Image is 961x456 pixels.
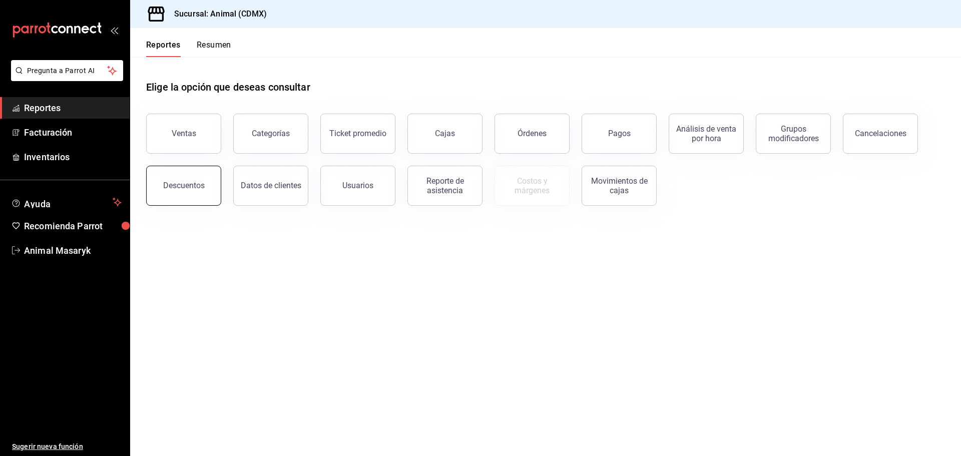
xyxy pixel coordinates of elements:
[414,176,476,195] div: Reporte de asistencia
[12,441,122,452] span: Sugerir nueva función
[495,166,570,206] button: Contrata inventarios para ver este reporte
[329,129,386,138] div: Ticket promedio
[675,124,737,143] div: Análisis de venta por hora
[24,219,122,233] span: Recomienda Parrot
[172,129,196,138] div: Ventas
[588,176,650,195] div: Movimientos de cajas
[320,114,395,154] button: Ticket promedio
[146,166,221,206] button: Descuentos
[435,128,455,140] div: Cajas
[24,101,122,115] span: Reportes
[320,166,395,206] button: Usuarios
[233,166,308,206] button: Datos de clientes
[146,40,181,57] button: Reportes
[582,166,657,206] button: Movimientos de cajas
[252,129,290,138] div: Categorías
[495,114,570,154] button: Órdenes
[110,26,118,34] button: open_drawer_menu
[407,114,483,154] a: Cajas
[756,114,831,154] button: Grupos modificadores
[342,181,373,190] div: Usuarios
[855,129,906,138] div: Cancelaciones
[608,129,631,138] div: Pagos
[407,166,483,206] button: Reporte de asistencia
[582,114,657,154] button: Pagos
[241,181,301,190] div: Datos de clientes
[166,8,267,20] h3: Sucursal: Animal (CDMX)
[24,244,122,257] span: Animal Masaryk
[197,40,231,57] button: Resumen
[146,40,231,57] div: navigation tabs
[233,114,308,154] button: Categorías
[146,114,221,154] button: Ventas
[163,181,205,190] div: Descuentos
[843,114,918,154] button: Cancelaciones
[146,80,310,95] h1: Elige la opción que deseas consultar
[24,126,122,139] span: Facturación
[24,196,109,208] span: Ayuda
[11,60,123,81] button: Pregunta a Parrot AI
[501,176,563,195] div: Costos y márgenes
[669,114,744,154] button: Análisis de venta por hora
[518,129,547,138] div: Órdenes
[27,66,108,76] span: Pregunta a Parrot AI
[762,124,824,143] div: Grupos modificadores
[7,73,123,83] a: Pregunta a Parrot AI
[24,150,122,164] span: Inventarios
